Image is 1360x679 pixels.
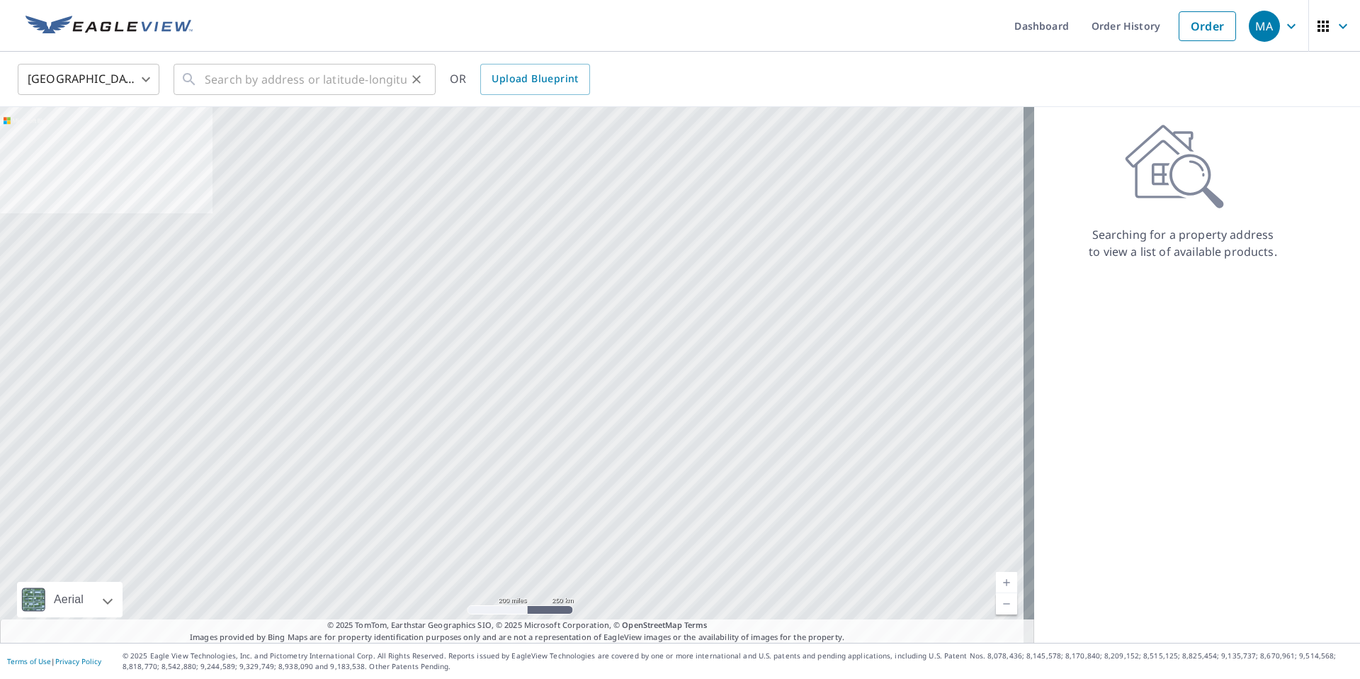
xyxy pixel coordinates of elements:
[492,70,578,88] span: Upload Blueprint
[7,657,101,666] p: |
[327,619,708,632] span: © 2025 TomTom, Earthstar Geographics SIO, © 2025 Microsoft Corporation, ©
[1088,226,1278,260] p: Searching for a property address to view a list of available products.
[7,656,51,666] a: Terms of Use
[55,656,101,666] a: Privacy Policy
[480,64,589,95] a: Upload Blueprint
[123,651,1353,672] p: © 2025 Eagle View Technologies, Inc. and Pictometry International Corp. All Rights Reserved. Repo...
[996,572,1017,593] a: Current Level 5, Zoom In
[684,619,708,630] a: Terms
[17,582,123,617] div: Aerial
[1249,11,1280,42] div: MA
[450,64,590,95] div: OR
[18,60,159,99] div: [GEOGRAPHIC_DATA]
[25,16,193,37] img: EV Logo
[996,593,1017,615] a: Current Level 5, Zoom Out
[407,69,426,89] button: Clear
[1179,11,1236,41] a: Order
[50,582,88,617] div: Aerial
[205,60,407,99] input: Search by address or latitude-longitude
[622,619,681,630] a: OpenStreetMap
